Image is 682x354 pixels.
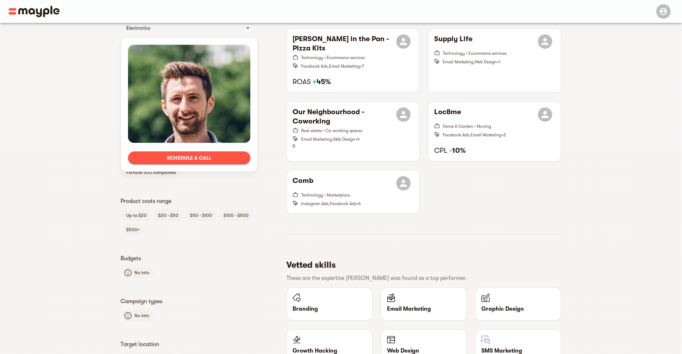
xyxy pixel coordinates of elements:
span: $500+ [122,226,144,234]
h6: CPL [434,146,555,155]
span: Email Marketing [329,64,360,69]
span: + 7 [360,64,364,69]
span: Facebook Ads [330,201,356,206]
button: [PERSON_NAME] in the Pan - Pizza KitsTechnology • Ecommerce servicesFacebook Ads,Email Marketing+... [287,29,419,92]
strong: 10% [449,146,466,155]
button: Our Neighbourhood - CoworkingReal estate • Co-working spacesEmail Marketing,Web Design+40 [287,102,419,161]
h6: Our Neighbourhood - Coworking [293,107,396,126]
span: + 4 [355,137,360,142]
p: These are the expertise [PERSON_NAME] was found as a top performer. [286,274,555,282]
h6: Supply Life [434,34,472,49]
span: Facebook Ads , [443,132,471,137]
span: + 2 [501,132,506,137]
button: Supply LifeTechnology • Ecommerce servicesEmail Marketing,Web Design+1 [428,29,561,92]
div: Electronics [121,19,258,37]
p: Product costs range [121,197,258,205]
p: Target location [121,340,258,349]
span: - [449,146,452,155]
h6: Comb [293,176,313,190]
div: Travel [121,37,258,54]
img: Main logo [9,6,60,17]
span: Email Marketing , [443,59,475,64]
span: Email Marketing [471,132,501,137]
span: Web Design [333,137,355,142]
strong: 45% [313,78,331,86]
button: CombTechnology • MarketplaceInstagram Ads,Facebook Ads+6 [287,170,419,213]
p: Budgets [121,254,258,263]
span: $20 - $50 [154,211,183,220]
span: + 1 [497,59,501,64]
span: Instagram Ads , [301,201,330,206]
span: Technology • Ecommerce services [301,55,365,60]
span: Schedule a call [134,154,245,162]
button: Schedule a call [128,151,250,164]
span: Home & Garden • Moving [443,124,491,129]
span: Fortune 500 companies [122,168,180,177]
span: Web Design [475,59,497,64]
span: Technology • Ecommerce services [443,51,506,56]
span: Email Marketing , [301,137,333,142]
p: Email Marketing [387,305,461,313]
span: Technology • Marketplace [301,193,350,198]
span: Real estate • Co-working spaces [301,128,362,133]
span: $100 - $500 [219,211,253,220]
h6: Loc8me [434,107,461,122]
span: No info [130,311,153,320]
p: Graphic Design [481,305,555,313]
h6: [PERSON_NAME] in the Pan - Pizza Kits [293,34,396,53]
div: Electronics [126,24,239,32]
span: Menu [652,8,673,14]
h5: Vetted skills [286,259,555,271]
span: Up to $20 [122,211,151,220]
h6: ROAS [293,77,413,87]
span: $50 - $100 [186,211,216,220]
p: Branding [293,305,366,313]
button: Loc8meHome & Garden • MovingFacebook Ads,Email Marketing+2CPL -10% [428,102,561,161]
div: 0 [287,102,419,161]
span: No info [130,268,153,277]
span: + 6 [356,201,361,206]
span: Facebook Ads , [301,64,329,69]
span: + [313,78,317,86]
p: Campaign types [121,297,258,306]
